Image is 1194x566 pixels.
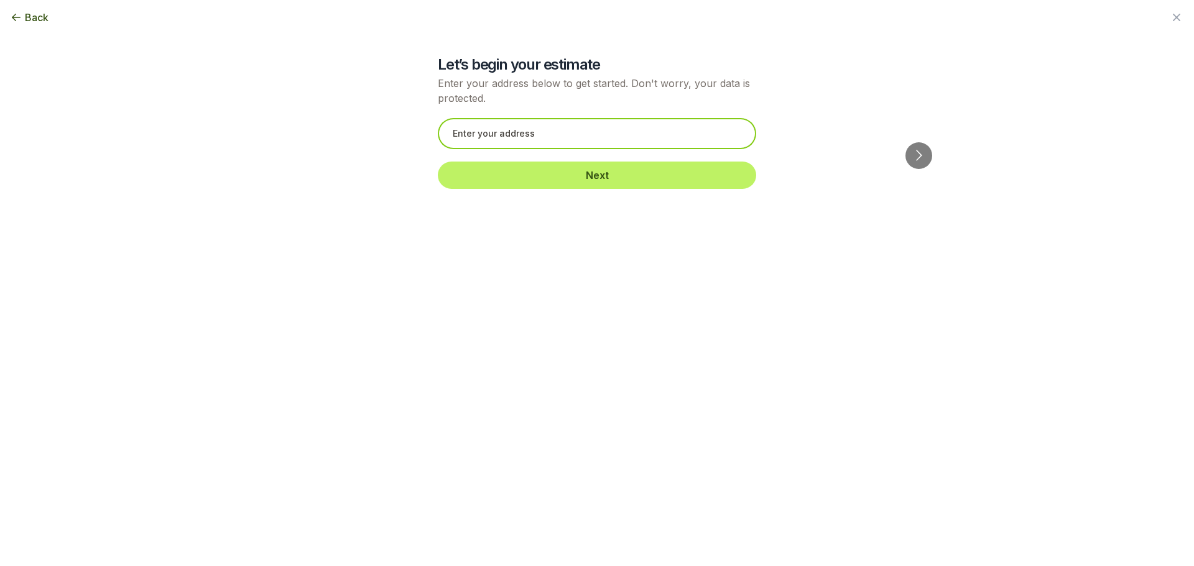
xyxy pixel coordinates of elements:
input: Enter your address [438,118,756,149]
h2: Let’s begin your estimate [438,55,756,75]
button: Next [438,162,756,189]
p: Enter your address below to get started. Don't worry, your data is protected. [438,76,756,106]
button: Back [10,10,49,25]
button: Go to next slide [905,142,932,169]
span: Back [25,10,49,25]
